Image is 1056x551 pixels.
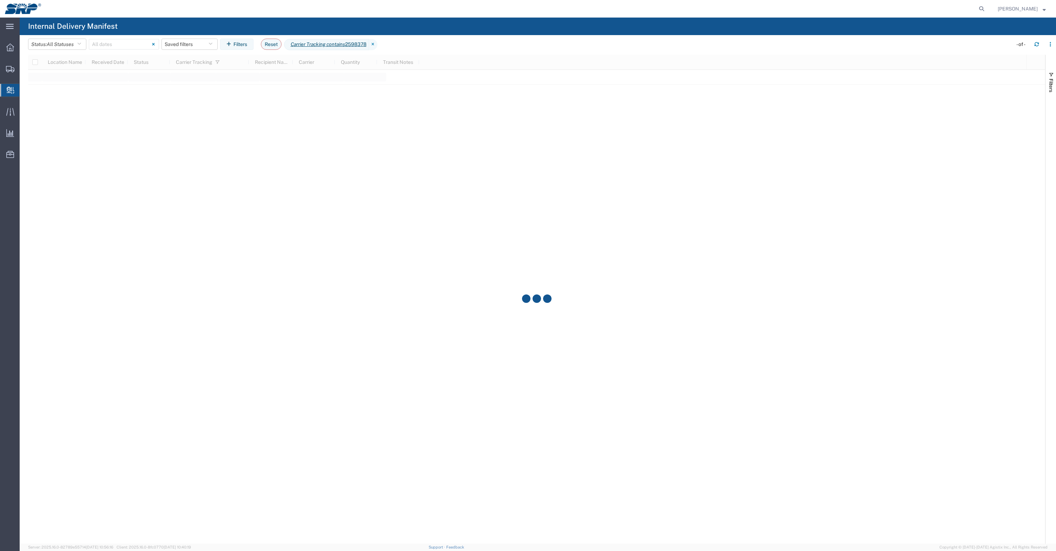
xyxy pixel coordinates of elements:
span: All Statuses [47,41,74,47]
span: Carrier Tracking contains 2598378 [284,39,369,50]
button: Status:All Statuses [28,39,86,50]
i: Carrier Tracking contains [291,41,345,48]
span: Server: 2025.16.0-82789e55714 [28,545,113,549]
a: Feedback [446,545,464,549]
span: Filters [1048,79,1054,92]
span: Client: 2025.16.0-8fc0770 [117,545,191,549]
button: Filters [220,39,253,50]
span: AC Chrisman [998,5,1038,13]
button: [PERSON_NAME] [997,5,1046,13]
span: [DATE] 10:56:16 [86,545,113,549]
img: logo [5,4,41,14]
a: Support [429,545,446,549]
span: [DATE] 10:40:19 [164,545,191,549]
button: Reset [261,39,282,50]
h4: Internal Delivery Manifest [28,18,118,35]
div: - of - [1016,41,1029,48]
span: Copyright © [DATE]-[DATE] Agistix Inc., All Rights Reserved [939,544,1048,550]
button: Saved filters [161,39,218,50]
